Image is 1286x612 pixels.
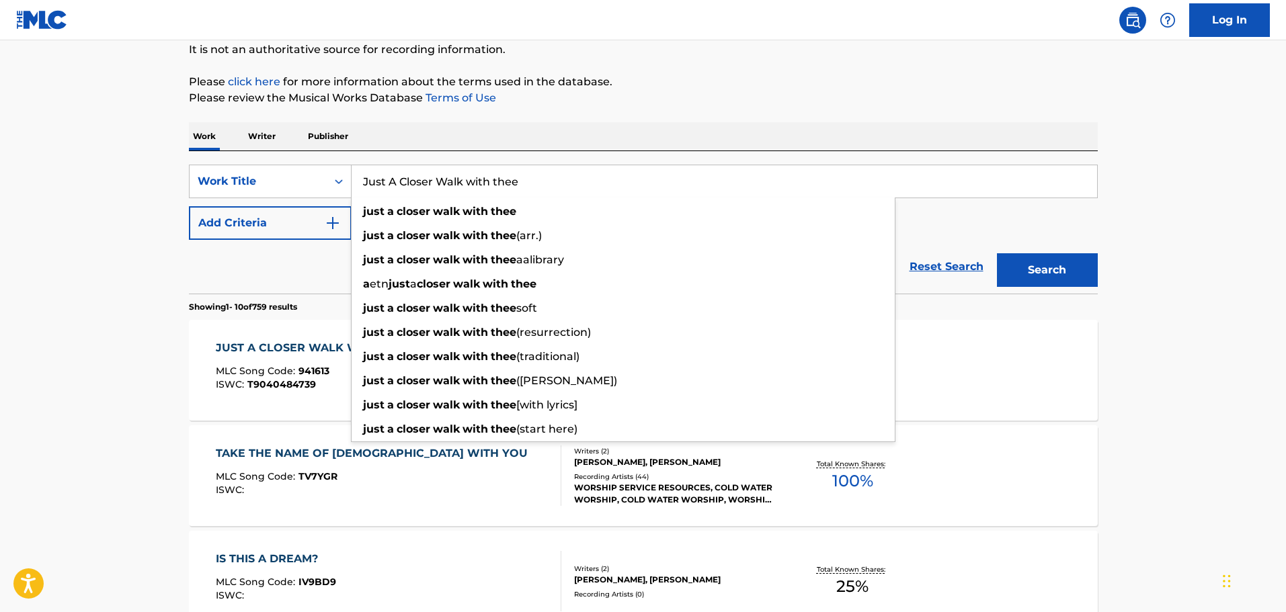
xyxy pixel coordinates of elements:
[325,215,341,231] img: 9d2ae6d4665cec9f34b9.svg
[387,302,394,314] strong: a
[363,326,385,339] strong: just
[189,90,1098,106] p: Please review the Musical Works Database
[397,326,430,339] strong: closer
[304,122,352,150] p: Publisher
[189,74,1098,90] p: Please for more information about the terms used in the database.
[189,42,1098,58] p: It is not an authoritative source for recording information.
[216,445,534,462] div: TAKE THE NAME OF [DEMOGRAPHIC_DATA] WITH YOU
[370,277,389,290] span: etn
[363,302,385,314] strong: just
[387,205,394,218] strong: a
[387,326,394,339] strong: a
[397,205,430,218] strong: closer
[298,470,337,482] span: TV7YGR
[491,374,516,387] strong: thee
[574,589,777,599] div: Recording Artists ( 0 )
[189,425,1098,526] a: TAKE THE NAME OF [DEMOGRAPHIC_DATA] WITH YOUMLC Song Code:TV7YGRISWC:Writers (2)[PERSON_NAME], [P...
[363,277,370,290] strong: a
[363,374,385,387] strong: just
[516,350,579,363] span: (traditional)
[216,484,247,496] span: ISWC :
[433,326,460,339] strong: walk
[463,302,488,314] strong: with
[516,253,564,266] span: aalibrary
[463,423,488,435] strong: with
[463,326,488,339] strong: with
[198,173,319,189] div: Work Title
[387,253,394,266] strong: a
[1119,7,1146,34] a: Public Search
[903,252,990,281] a: Reset Search
[491,423,516,435] strong: thee
[387,398,394,411] strong: a
[387,374,394,387] strong: a
[1160,12,1176,28] img: help
[397,423,430,435] strong: closer
[216,365,298,377] span: MLC Song Code :
[247,378,316,390] span: T9040484739
[363,205,385,218] strong: just
[574,564,777,574] div: Writers ( 2 )
[363,398,385,411] strong: just
[483,277,508,290] strong: with
[216,589,247,601] span: ISWC :
[817,564,889,574] p: Total Known Shares:
[516,423,577,435] span: (start here)
[817,459,889,469] p: Total Known Shares:
[433,229,460,242] strong: walk
[244,122,280,150] p: Writer
[433,350,460,363] strong: walk
[574,482,777,506] div: WORSHIP SERVICE RESOURCES, COLD WATER WORSHIP, COLD WATER WORSHIP, WORSHIP SERVICE RESOURCES, WOR...
[491,326,516,339] strong: thee
[189,301,297,313] p: Showing 1 - 10 of 759 results
[491,253,516,266] strong: thee
[1223,561,1231,601] div: Drag
[397,229,430,242] strong: closer
[410,277,417,290] span: a
[491,229,516,242] strong: thee
[832,469,873,493] span: 100 %
[298,365,329,377] span: 941613
[463,350,488,363] strong: with
[516,229,542,242] span: (arr.)
[433,423,460,435] strong: walk
[491,398,516,411] strong: thee
[216,551,336,567] div: IS THIS A DREAM?
[574,456,777,468] div: [PERSON_NAME], [PERSON_NAME]
[433,302,460,314] strong: walk
[189,206,352,240] button: Add Criteria
[397,350,430,363] strong: closer
[433,205,460,218] strong: walk
[433,374,460,387] strong: walk
[516,374,617,387] span: ([PERSON_NAME])
[216,340,419,356] div: JUST A CLOSER WALK WITH THEE
[397,302,430,314] strong: closer
[189,320,1098,421] a: JUST A CLOSER WALK WITH THEEMLC Song Code:941613ISWC:T9040484739Writers (1)[PERSON_NAME]Recording...
[216,576,298,588] span: MLC Song Code :
[574,472,777,482] div: Recording Artists ( 44 )
[417,277,450,290] strong: closer
[189,122,220,150] p: Work
[1125,12,1141,28] img: search
[491,205,516,218] strong: thee
[228,75,280,88] a: click here
[433,398,460,411] strong: walk
[491,350,516,363] strong: thee
[516,302,537,314] span: soft
[298,576,336,588] span: IV9BD9
[463,229,488,242] strong: with
[363,350,385,363] strong: just
[363,253,385,266] strong: just
[1219,548,1286,612] iframe: Chat Widget
[216,378,247,390] span: ISWC :
[574,574,777,586] div: [PERSON_NAME], [PERSON_NAME]
[189,165,1098,294] form: Search Form
[363,229,385,242] strong: just
[16,10,68,30] img: MLC Logo
[836,574,869,599] span: 25 %
[516,326,591,339] span: (resurrection)
[1189,3,1270,37] a: Log In
[1154,7,1181,34] div: Help
[387,423,394,435] strong: a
